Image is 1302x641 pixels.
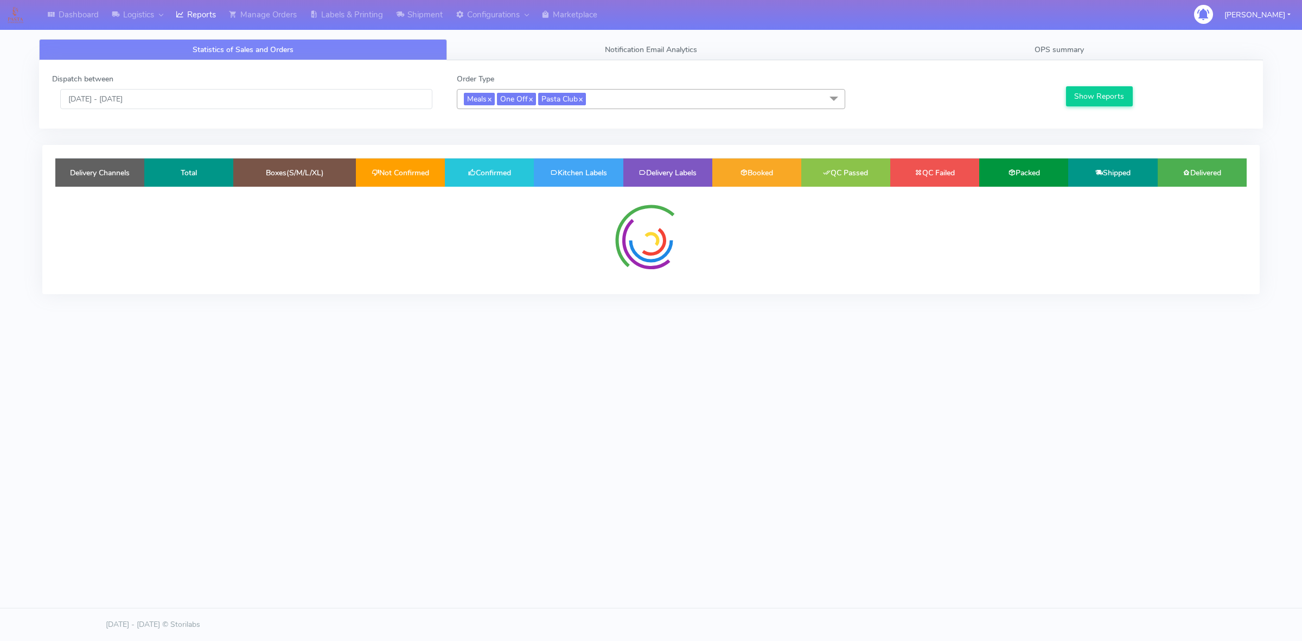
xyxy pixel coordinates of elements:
[578,93,583,104] a: x
[457,73,494,85] label: Order Type
[233,158,356,187] td: Boxes(S/M/L/XL)
[1035,45,1084,55] span: OPS summary
[534,158,623,187] td: Kitchen Labels
[538,93,586,105] span: Pasta Club
[193,45,293,55] span: Statistics of Sales and Orders
[497,93,536,105] span: One Off
[979,158,1068,187] td: Packed
[623,158,712,187] td: Delivery Labels
[801,158,890,187] td: QC Passed
[605,45,697,55] span: Notification Email Analytics
[1066,86,1133,106] button: Show Reports
[52,73,113,85] label: Dispatch between
[528,93,533,104] a: x
[712,158,801,187] td: Booked
[464,93,495,105] span: Meals
[890,158,979,187] td: QC Failed
[144,158,233,187] td: Total
[1216,4,1299,26] button: [PERSON_NAME]
[445,158,534,187] td: Confirmed
[356,158,445,187] td: Not Confirmed
[60,89,432,109] input: Pick the Daterange
[55,158,144,187] td: Delivery Channels
[487,93,492,104] a: x
[610,200,692,281] img: spinner-radial.svg
[1068,158,1157,187] td: Shipped
[1158,158,1247,187] td: Delivered
[39,39,1263,60] ul: Tabs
